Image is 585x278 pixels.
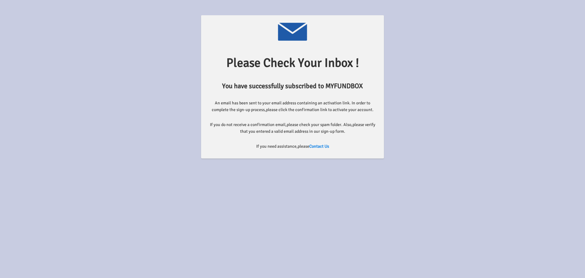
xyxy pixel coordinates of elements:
label: An email has been sent to your email address containing an activation link. In order to complete ... [207,100,378,113]
img: Payment Image [277,21,308,42]
label: You have successfully subscribed to MYFUNDBOX [222,81,363,91]
label: If you do not receive a confirmation email,please check your spam folder. Also,please verify that... [207,121,378,135]
a: Contact Us [309,144,329,149]
label: If you need assistance,please [256,143,329,150]
label: Please Check Your Inbox ! [226,54,359,73]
